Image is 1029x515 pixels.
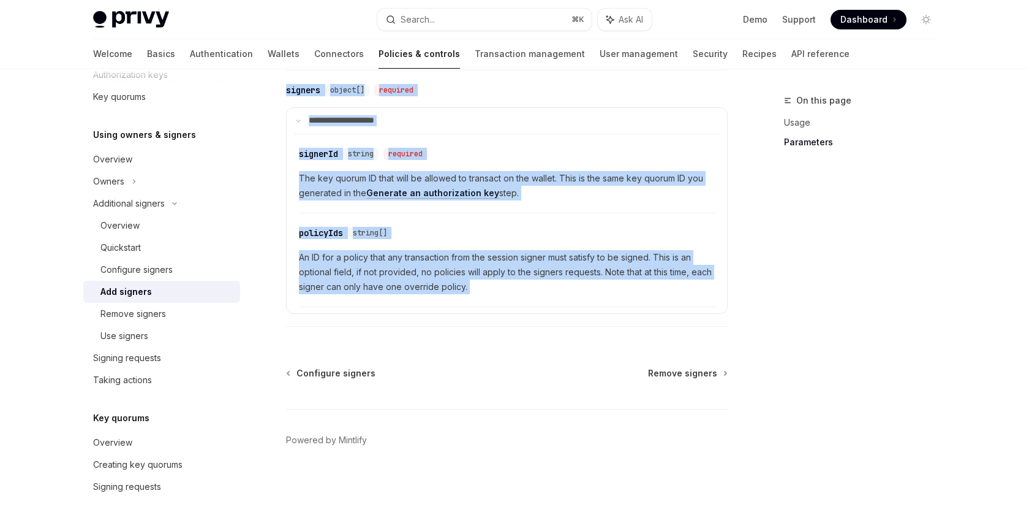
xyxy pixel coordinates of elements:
a: Configure signers [287,367,375,380]
a: Welcome [93,39,132,69]
a: Quickstart [83,237,240,259]
span: string [348,149,374,159]
a: Support [782,13,816,26]
a: Usage [784,113,946,132]
button: Search...⌘K [377,9,592,31]
h5: Using owners & signers [93,128,196,142]
a: Generate an authorization key [366,188,499,199]
div: Use signers [100,329,148,343]
div: required [383,148,428,160]
span: Remove signers [648,367,717,380]
a: Add signers [83,281,240,303]
span: Ask AI [619,13,643,26]
div: Overview [93,152,132,167]
a: Parameters [784,132,946,152]
span: Dashboard [840,13,888,26]
a: Key quorums [83,86,240,108]
span: object[] [330,85,364,95]
a: Powered by Mintlify [286,434,367,446]
span: string[] [353,228,387,238]
div: Signing requests [93,479,161,494]
a: Basics [147,39,175,69]
a: Signing requests [83,476,240,498]
span: On this page [796,93,851,108]
div: Quickstart [100,240,141,255]
a: Use signers [83,325,240,347]
div: required [374,84,418,96]
div: Remove signers [100,307,166,321]
a: Wallets [268,39,300,69]
a: Demo [743,13,767,26]
div: Additional signers [93,196,165,211]
span: An ID for a policy that any transaction from the session signer must satisfy to be signed. This i... [299,250,715,294]
a: Configure signers [83,259,240,281]
a: Connectors [314,39,364,69]
div: Configure signers [100,262,173,277]
button: Ask AI [598,9,652,31]
div: signerId [299,148,338,160]
a: Creating key quorums [83,454,240,476]
a: API reference [791,39,850,69]
span: ⌘ K [571,15,584,25]
a: Dashboard [831,10,907,29]
div: Taking actions [93,373,152,387]
a: Recipes [742,39,777,69]
div: Signing requests [93,351,161,365]
a: User management [600,39,678,69]
h5: Key quorums [93,411,149,425]
a: Authentication [190,39,253,69]
div: signers [286,84,320,96]
a: Security [693,39,728,69]
a: Remove signers [83,303,240,325]
span: The key quorum ID that will be allowed to transact on the wallet. This is the same key quorum ID ... [299,171,715,200]
a: Transaction management [475,39,585,69]
div: Creating key quorums [93,457,183,472]
img: light logo [93,11,169,28]
a: Overview [83,432,240,454]
div: Search... [401,12,435,27]
a: Remove signers [648,367,726,380]
a: Overview [83,215,240,237]
div: Owners [93,174,124,189]
div: Overview [100,218,140,233]
span: Configure signers [296,367,375,380]
a: Taking actions [83,369,240,391]
button: Toggle dark mode [916,10,936,29]
div: policyIds [299,227,343,239]
a: Policies & controls [379,39,460,69]
div: Key quorums [93,90,146,104]
a: Overview [83,148,240,170]
div: Overview [93,435,132,450]
a: Signing requests [83,347,240,369]
div: Add signers [100,284,152,299]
